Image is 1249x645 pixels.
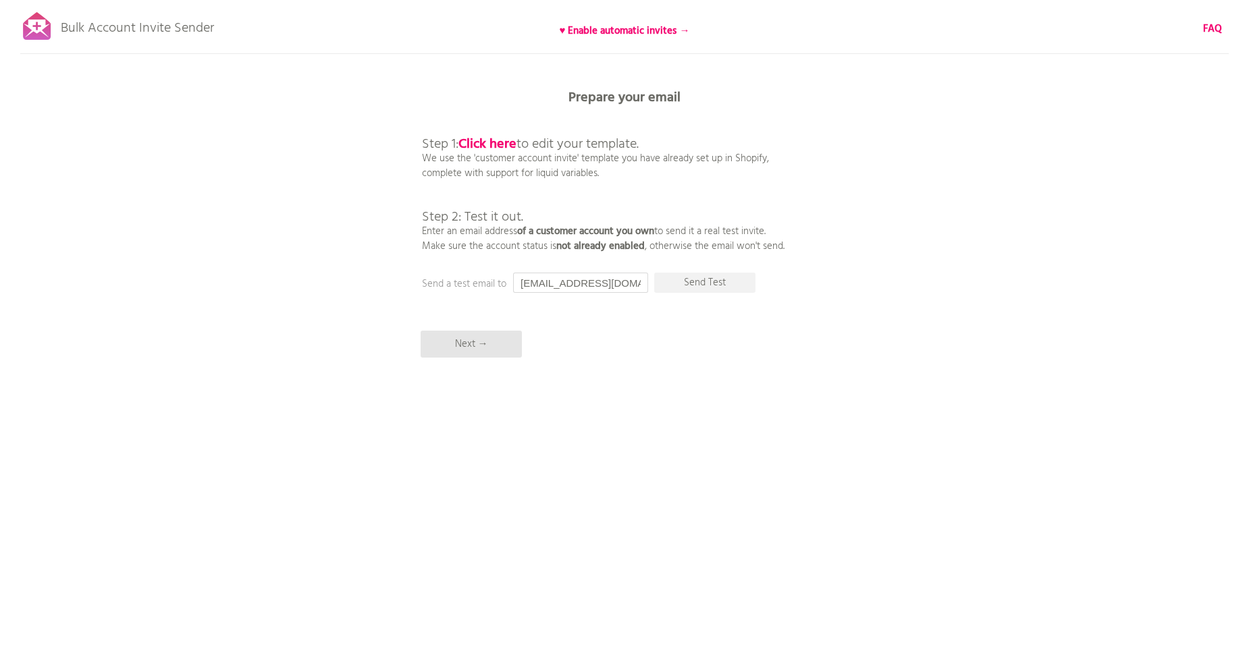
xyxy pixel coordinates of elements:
p: Send a test email to [422,277,692,291]
b: FAQ [1203,21,1222,37]
p: Next → [421,331,522,358]
b: ♥ Enable automatic invites → [560,23,690,39]
a: Click here [458,134,516,155]
p: We use the 'customer account invite' template you have already set up in Shopify, complete with s... [422,108,785,254]
b: of a customer account you own [517,223,654,240]
b: not already enabled [556,238,645,254]
p: Send Test [654,273,755,293]
span: Step 2: Test it out. [422,206,523,228]
p: Bulk Account Invite Sender [61,8,214,42]
b: Prepare your email [568,87,681,109]
a: FAQ [1203,22,1222,36]
span: Step 1: to edit your template. [422,134,639,155]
